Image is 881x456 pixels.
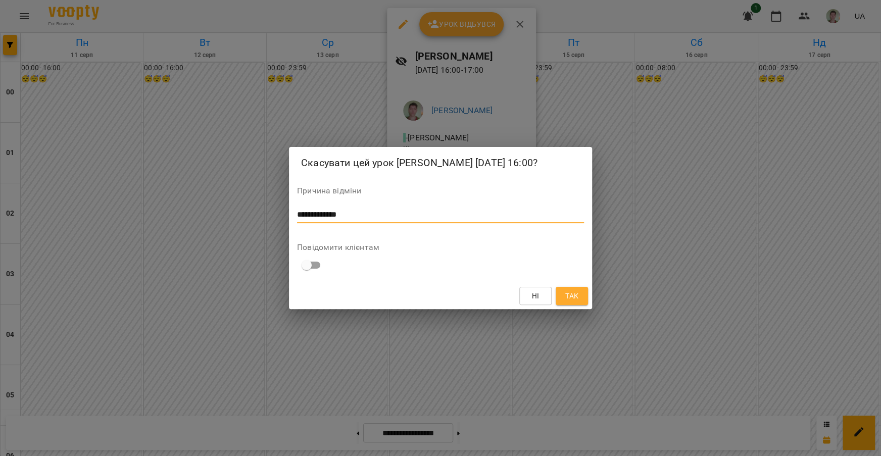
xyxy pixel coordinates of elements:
label: Причина відміни [297,187,584,195]
span: Ні [532,290,540,302]
h2: Скасувати цей урок [PERSON_NAME] [DATE] 16:00? [301,155,580,171]
label: Повідомити клієнтам [297,243,584,251]
button: Так [556,287,588,305]
button: Ні [519,287,552,305]
span: Так [565,290,578,302]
